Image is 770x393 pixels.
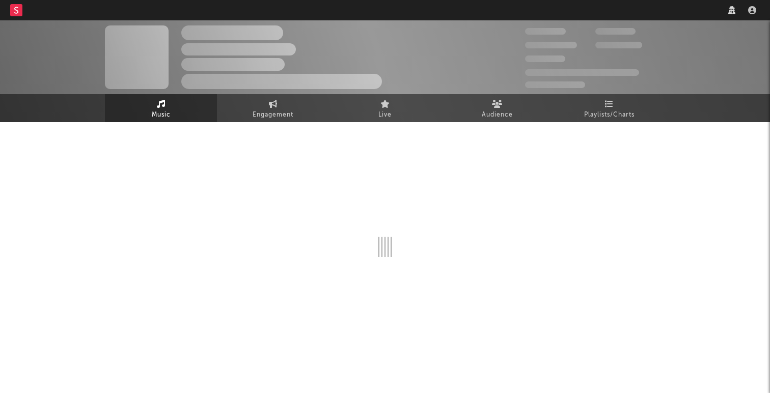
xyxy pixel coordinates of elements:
[105,94,217,122] a: Music
[595,28,636,35] span: 100,000
[525,42,577,48] span: 50,000,000
[584,109,635,121] span: Playlists/Charts
[525,55,565,62] span: 100,000
[329,94,441,122] a: Live
[525,28,566,35] span: 300,000
[217,94,329,122] a: Engagement
[441,94,553,122] a: Audience
[378,109,392,121] span: Live
[595,42,642,48] span: 1,000,000
[553,94,665,122] a: Playlists/Charts
[482,109,513,121] span: Audience
[152,109,171,121] span: Music
[253,109,293,121] span: Engagement
[525,81,585,88] span: Jump Score: 85.0
[525,69,639,76] span: 50,000,000 Monthly Listeners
